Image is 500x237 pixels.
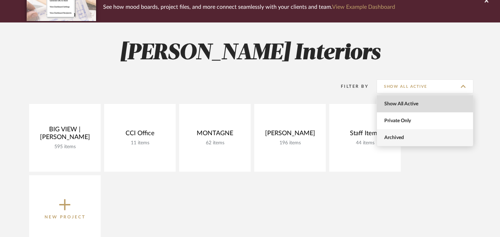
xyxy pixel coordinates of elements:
div: BIG VIEW | [PERSON_NAME] [35,126,95,144]
div: 11 items [110,140,170,146]
div: 44 items [335,140,395,146]
div: CCI Office [110,130,170,140]
span: Archived [384,135,467,141]
div: Staff Items [335,130,395,140]
div: MONTAGNE [185,130,245,140]
p: See how mood boards, project files, and more connect seamlessly with your clients and team. [103,2,395,12]
div: 196 items [260,140,320,146]
div: 62 items [185,140,245,146]
div: Filter By [332,83,369,90]
div: 595 items [35,144,95,150]
p: New Project [45,213,86,220]
div: [PERSON_NAME] [260,130,320,140]
span: Show All Active [384,101,467,107]
a: View Example Dashboard [332,4,395,10]
span: Private Only [384,118,467,124]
